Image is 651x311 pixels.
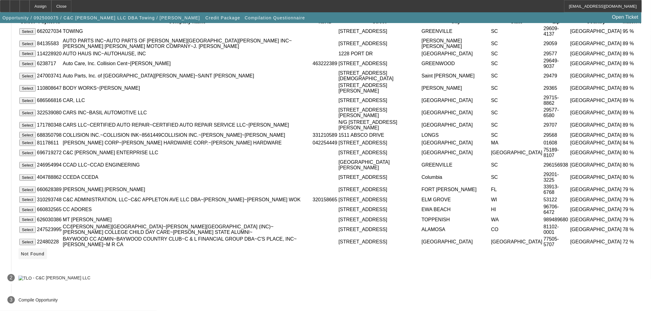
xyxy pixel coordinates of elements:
[62,95,312,106] td: CAR, LLC
[610,12,641,22] a: Open Ticket
[19,110,36,116] button: Select
[623,95,642,106] td: 89 %
[570,38,622,49] td: [GEOGRAPHIC_DATA]
[543,119,569,131] td: 29707
[421,196,490,203] td: ELM GROVE
[570,196,622,203] td: [GEOGRAPHIC_DATA]
[570,236,622,248] td: [GEOGRAPHIC_DATA]
[491,95,543,106] td: SC
[37,224,62,235] td: 247523995
[421,132,490,139] td: LONGS
[37,38,62,49] td: 84135583
[37,216,62,223] td: 626030386
[312,139,337,146] td: 042254449
[19,73,36,79] button: Select
[570,107,622,119] td: [GEOGRAPHIC_DATA]
[37,26,62,37] td: 662027034
[623,236,642,248] td: 72 %
[623,132,642,139] td: 89 %
[338,107,421,119] td: [STREET_ADDRESS][PERSON_NAME]
[19,196,36,203] button: Select
[623,107,642,119] td: 89 %
[543,70,569,82] td: 29479
[37,236,62,248] td: 22480228
[491,171,543,183] td: SC
[338,171,421,183] td: [STREET_ADDRESS]
[543,38,569,49] td: 29059
[623,224,642,235] td: 78 %
[18,276,32,281] img: TLO
[491,70,543,82] td: SC
[491,147,543,159] td: [GEOGRAPHIC_DATA]
[543,184,569,195] td: 33913-6768
[62,224,312,235] td: CC/[PERSON_NAME][GEOGRAPHIC_DATA]~[PERSON_NAME][GEOGRAPHIC_DATA] (INC)~[PERSON_NAME] COLLEGE CHIL...
[491,159,543,171] td: SC
[570,82,622,94] td: [GEOGRAPHIC_DATA]
[623,82,642,94] td: 89 %
[19,41,36,47] button: Select
[37,50,62,57] td: 114228920
[421,107,490,119] td: [GEOGRAPHIC_DATA]
[62,171,312,183] td: CCEDA CCEDA
[421,50,490,57] td: [GEOGRAPHIC_DATA]
[37,147,62,159] td: 696719272
[338,95,421,106] td: [STREET_ADDRESS]
[62,82,312,94] td: BODY WORKS~[PERSON_NAME]
[421,95,490,106] td: [GEOGRAPHIC_DATA]
[338,236,421,248] td: [STREET_ADDRESS]
[19,187,36,193] button: Select
[421,171,490,183] td: Columbia
[543,224,569,235] td: 81102-0001
[338,26,421,37] td: [STREET_ADDRESS]
[338,224,421,235] td: [STREET_ADDRESS]
[491,216,543,223] td: WA
[421,159,490,171] td: GREENVILLE
[543,171,569,183] td: 29201-3225
[62,159,312,171] td: CCAD LLC~CCAD ENGINEERING
[312,58,337,69] td: 463222389
[10,297,13,303] span: 3
[19,207,36,213] button: Select
[623,184,642,195] td: 79 %
[18,297,58,302] p: Compile Opportunity
[62,70,312,82] td: Auto Parts, Inc. of [GEOGRAPHIC_DATA][PERSON_NAME]~SAINT [PERSON_NAME]
[623,147,642,159] td: 80 %
[623,58,642,69] td: 89 %
[206,15,240,20] span: Credit Package
[338,82,421,94] td: [STREET_ADDRESS][PERSON_NAME]
[338,184,421,195] td: [STREET_ADDRESS]
[62,236,312,248] td: BAYWOOD CC ADMIN~BAYWOOD COUNTRY CLUB~C & L FINANCIAL GROUP DBA~C'S PLACE, INC~[PERSON_NAME]~M R CA
[19,140,36,146] button: Select
[62,139,312,146] td: [PERSON_NAME] CORP~[PERSON_NAME] HARDWARE CORP.~[PERSON_NAME] HARDWARE
[19,150,36,156] button: Select
[338,147,421,159] td: [STREET_ADDRESS]
[338,50,421,57] td: 1228 PORT DR
[623,119,642,131] td: 89 %
[491,236,543,248] td: [GEOGRAPHIC_DATA]
[37,95,62,106] td: 686566816
[543,26,569,37] td: 29609-4137
[421,82,490,94] td: [PERSON_NAME]
[10,275,13,281] span: 2
[421,224,490,235] td: ALAMOSA
[62,26,312,37] td: TOWING
[338,139,421,146] td: [STREET_ADDRESS]
[37,184,62,195] td: 660628389
[570,26,622,37] td: [GEOGRAPHIC_DATA]
[62,107,312,119] td: CARS INC~BASIL AUTOMOTIVE LLC
[491,132,543,139] td: SC
[421,184,490,195] td: FORT [PERSON_NAME]
[570,171,622,183] td: [GEOGRAPHIC_DATA]
[623,26,642,37] td: 95 %
[2,15,200,20] span: Opportunity / 092500075 / C&C [PERSON_NAME] LLC DBA Towing / [PERSON_NAME]
[421,119,490,131] td: [GEOGRAPHIC_DATA]
[491,204,543,215] td: HI
[623,171,642,183] td: 80 %
[570,224,622,235] td: [GEOGRAPHIC_DATA]
[62,147,312,159] td: C&C [PERSON_NAME] ENTERPRISE LLC
[570,119,622,131] td: [GEOGRAPHIC_DATA]
[338,196,421,203] td: [STREET_ADDRESS]
[543,204,569,215] td: 96706-6472
[243,12,307,23] button: Compilation Questionnaire
[62,38,312,49] td: AUTO PARTS INC~AUTO PARTS OF [PERSON_NAME][GEOGRAPHIC_DATA][PERSON_NAME] INC~[PERSON_NAME] [PERSO...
